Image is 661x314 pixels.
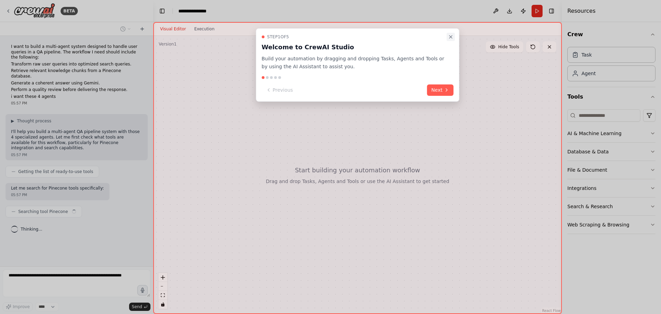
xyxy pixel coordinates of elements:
[447,33,455,41] button: Close walkthrough
[262,55,445,71] p: Build your automation by dragging and dropping Tasks, Agents and Tools or by using the AI Assista...
[262,84,297,96] button: Previous
[267,34,289,40] span: Step 1 of 5
[262,42,445,52] h3: Welcome to CrewAI Studio
[427,84,454,96] button: Next
[157,6,167,16] button: Hide left sidebar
